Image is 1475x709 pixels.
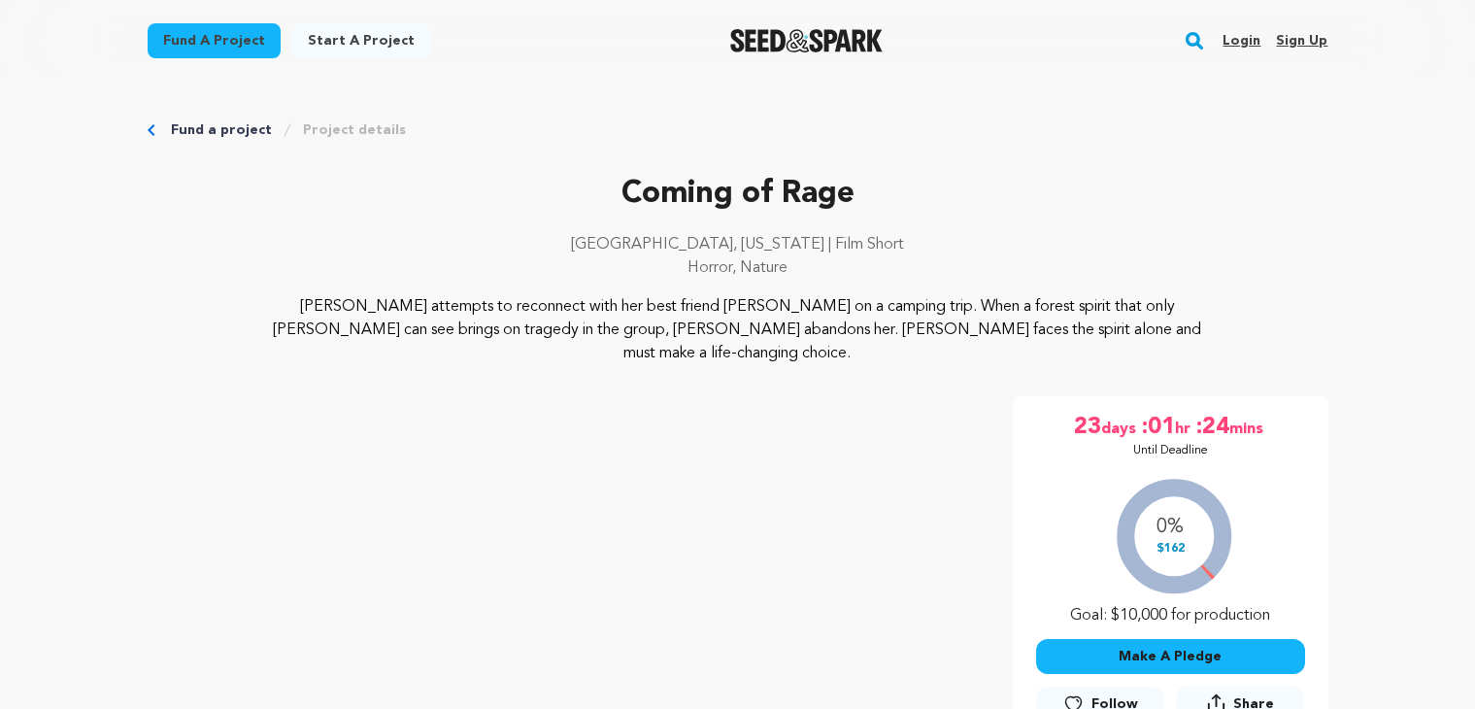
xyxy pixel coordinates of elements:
a: Seed&Spark Homepage [730,29,883,52]
p: [GEOGRAPHIC_DATA], [US_STATE] | Film Short [148,233,1328,256]
span: hr [1175,412,1194,443]
a: Project details [303,120,406,140]
span: :24 [1194,412,1229,443]
a: Fund a project [171,120,272,140]
span: days [1101,412,1140,443]
p: Coming of Rage [148,171,1328,218]
a: Start a project [292,23,430,58]
img: Seed&Spark Logo Dark Mode [730,29,883,52]
p: [PERSON_NAME] attempts to reconnect with her best friend [PERSON_NAME] on a camping trip. When a ... [265,295,1210,365]
a: Fund a project [148,23,281,58]
span: mins [1229,412,1267,443]
a: Login [1223,25,1260,56]
a: Sign up [1276,25,1327,56]
p: Horror, Nature [148,256,1328,280]
span: :01 [1140,412,1175,443]
div: Breadcrumb [148,120,1328,140]
span: 23 [1074,412,1101,443]
p: Until Deadline [1133,443,1208,458]
button: Make A Pledge [1036,639,1305,674]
